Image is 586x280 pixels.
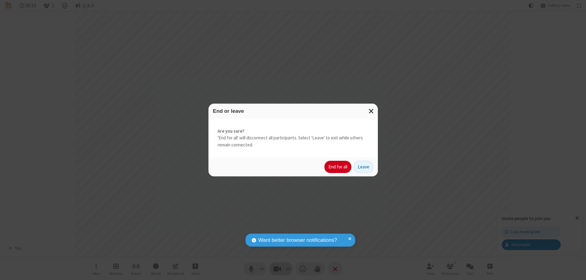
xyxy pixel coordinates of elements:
strong: Are you sure? [218,128,369,135]
button: End for all [324,161,351,173]
h3: End or leave [213,108,373,114]
button: Leave [354,161,373,173]
span: Want better browser notifications? [258,236,337,244]
button: Close modal [365,104,378,119]
div: 'End for all' will disconnect all participants. Select 'Leave' to exit while others remain connec... [208,119,378,158]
